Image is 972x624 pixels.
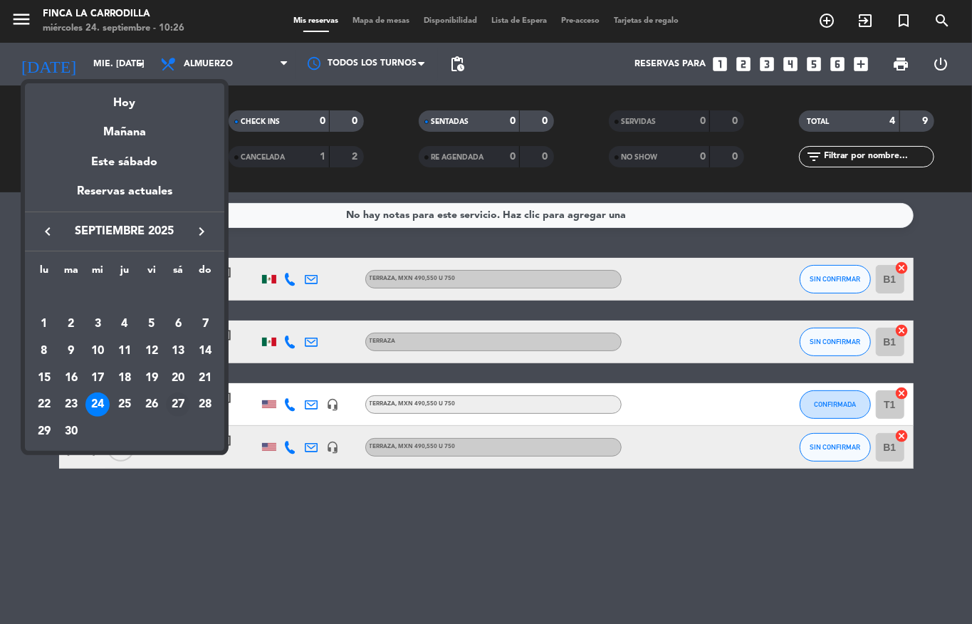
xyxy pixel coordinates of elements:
[140,312,164,336] div: 5
[165,365,192,392] td: 20 de septiembre de 2025
[61,222,189,241] span: septiembre 2025
[138,365,165,392] td: 19 de septiembre de 2025
[58,262,85,284] th: martes
[31,311,58,338] td: 1 de septiembre de 2025
[165,391,192,418] td: 27 de septiembre de 2025
[189,222,214,241] button: keyboard_arrow_right
[166,366,190,390] div: 20
[140,366,164,390] div: 19
[111,391,138,418] td: 25 de septiembre de 2025
[193,366,217,390] div: 21
[58,418,85,445] td: 30 de septiembre de 2025
[84,365,111,392] td: 17 de septiembre de 2025
[58,311,85,338] td: 2 de septiembre de 2025
[85,339,110,363] div: 10
[113,312,137,336] div: 4
[84,262,111,284] th: miércoles
[32,339,56,363] div: 8
[140,392,164,417] div: 26
[138,338,165,365] td: 12 de septiembre de 2025
[193,339,217,363] div: 14
[58,338,85,365] td: 9 de septiembre de 2025
[32,312,56,336] div: 1
[111,338,138,365] td: 11 de septiembre de 2025
[31,365,58,392] td: 15 de septiembre de 2025
[166,392,190,417] div: 27
[32,420,56,444] div: 29
[166,339,190,363] div: 13
[25,113,224,142] div: Mañana
[113,339,137,363] div: 11
[59,420,83,444] div: 30
[25,182,224,212] div: Reservas actuales
[165,262,192,284] th: sábado
[192,311,219,338] td: 7 de septiembre de 2025
[31,391,58,418] td: 22 de septiembre de 2025
[32,366,56,390] div: 15
[138,262,165,284] th: viernes
[31,338,58,365] td: 8 de septiembre de 2025
[166,312,190,336] div: 6
[192,365,219,392] td: 21 de septiembre de 2025
[84,338,111,365] td: 10 de septiembre de 2025
[140,339,164,363] div: 12
[192,391,219,418] td: 28 de septiembre de 2025
[85,392,110,417] div: 24
[192,338,219,365] td: 14 de septiembre de 2025
[31,262,58,284] th: lunes
[58,365,85,392] td: 16 de septiembre de 2025
[39,223,56,240] i: keyboard_arrow_left
[25,142,224,182] div: Este sábado
[84,391,111,418] td: 24 de septiembre de 2025
[59,366,83,390] div: 16
[193,392,217,417] div: 28
[193,312,217,336] div: 7
[59,312,83,336] div: 2
[85,366,110,390] div: 17
[32,392,56,417] div: 22
[84,311,111,338] td: 3 de septiembre de 2025
[59,392,83,417] div: 23
[113,392,137,417] div: 25
[111,262,138,284] th: jueves
[111,311,138,338] td: 4 de septiembre de 2025
[58,391,85,418] td: 23 de septiembre de 2025
[111,365,138,392] td: 18 de septiembre de 2025
[193,223,210,240] i: keyboard_arrow_right
[138,311,165,338] td: 5 de septiembre de 2025
[25,83,224,113] div: Hoy
[138,391,165,418] td: 26 de septiembre de 2025
[85,312,110,336] div: 3
[31,418,58,445] td: 29 de septiembre de 2025
[35,222,61,241] button: keyboard_arrow_left
[59,339,83,363] div: 9
[165,311,192,338] td: 6 de septiembre de 2025
[113,366,137,390] div: 18
[165,338,192,365] td: 13 de septiembre de 2025
[192,262,219,284] th: domingo
[31,284,219,311] td: SEP.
